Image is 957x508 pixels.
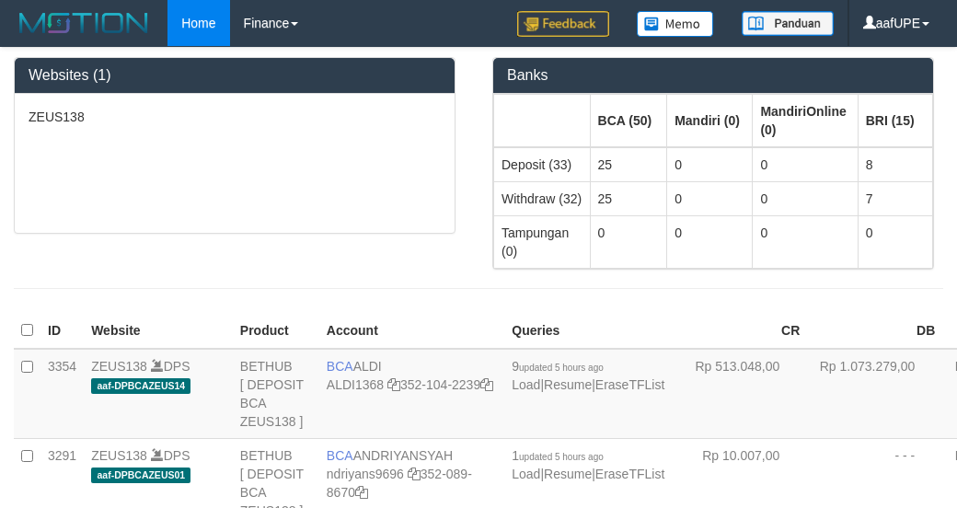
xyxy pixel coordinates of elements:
[667,147,753,182] td: 0
[807,349,942,439] td: Rp 1.073.279,00
[517,11,609,37] img: Feedback.jpg
[742,11,834,36] img: panduan.png
[590,215,667,268] td: 0
[84,349,233,439] td: DPS
[544,377,592,392] a: Resume
[91,448,147,463] a: ZEUS138
[753,94,858,147] th: Group: activate to sort column ascending
[494,147,591,182] td: Deposit (33)
[494,215,591,268] td: Tampungan (0)
[858,94,932,147] th: Group: activate to sort column ascending
[327,377,384,392] a: ALDI1368
[667,181,753,215] td: 0
[858,215,932,268] td: 0
[672,349,807,439] td: Rp 513.048,00
[40,349,84,439] td: 3354
[667,94,753,147] th: Group: activate to sort column ascending
[233,349,319,439] td: BETHUB [ DEPOSIT BCA ZEUS138 ]
[91,468,190,483] span: aaf-DPBCAZEUS01
[544,467,592,481] a: Resume
[319,349,504,439] td: ALDI 352-104-2239
[519,452,604,462] span: updated 5 hours ago
[40,313,84,349] th: ID
[858,147,932,182] td: 8
[327,467,404,481] a: ndriyans9696
[637,11,714,37] img: Button%20Memo.svg
[507,67,919,84] h3: Banks
[595,467,664,481] a: EraseTFList
[858,181,932,215] td: 7
[494,94,591,147] th: Group: activate to sort column ascending
[355,485,368,500] a: Copy 3520898670 to clipboard
[753,147,858,182] td: 0
[512,448,664,481] span: | |
[807,313,942,349] th: DB
[504,313,672,349] th: Queries
[387,377,400,392] a: Copy ALDI1368 to clipboard
[595,377,664,392] a: EraseTFList
[494,181,591,215] td: Withdraw (32)
[480,377,493,392] a: Copy 3521042239 to clipboard
[327,359,353,374] span: BCA
[667,215,753,268] td: 0
[29,108,441,126] p: ZEUS138
[408,467,421,481] a: Copy ndriyans9696 to clipboard
[91,378,190,394] span: aaf-DPBCAZEUS14
[512,359,664,392] span: | |
[590,181,667,215] td: 25
[672,313,807,349] th: CR
[512,467,540,481] a: Load
[590,94,667,147] th: Group: activate to sort column ascending
[233,313,319,349] th: Product
[590,147,667,182] td: 25
[753,215,858,268] td: 0
[512,377,540,392] a: Load
[91,359,147,374] a: ZEUS138
[512,359,604,374] span: 9
[319,313,504,349] th: Account
[753,181,858,215] td: 0
[519,363,604,373] span: updated 5 hours ago
[327,448,353,463] span: BCA
[84,313,233,349] th: Website
[14,9,154,37] img: MOTION_logo.png
[512,448,604,463] span: 1
[29,67,441,84] h3: Websites (1)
